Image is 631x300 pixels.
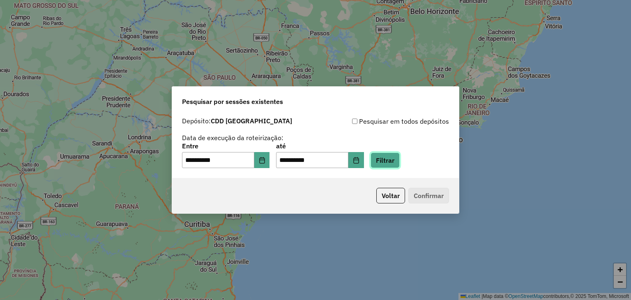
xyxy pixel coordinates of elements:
[376,188,405,203] button: Voltar
[182,97,283,106] span: Pesquisar por sessões existentes
[182,116,292,126] label: Depósito:
[182,133,283,143] label: Data de execução da roteirização:
[254,152,270,168] button: Choose Date
[315,116,449,126] div: Pesquisar em todos depósitos
[182,141,269,151] label: Entre
[276,141,364,151] label: até
[348,152,364,168] button: Choose Date
[211,117,292,125] strong: CDD [GEOGRAPHIC_DATA]
[371,152,400,168] button: Filtrar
